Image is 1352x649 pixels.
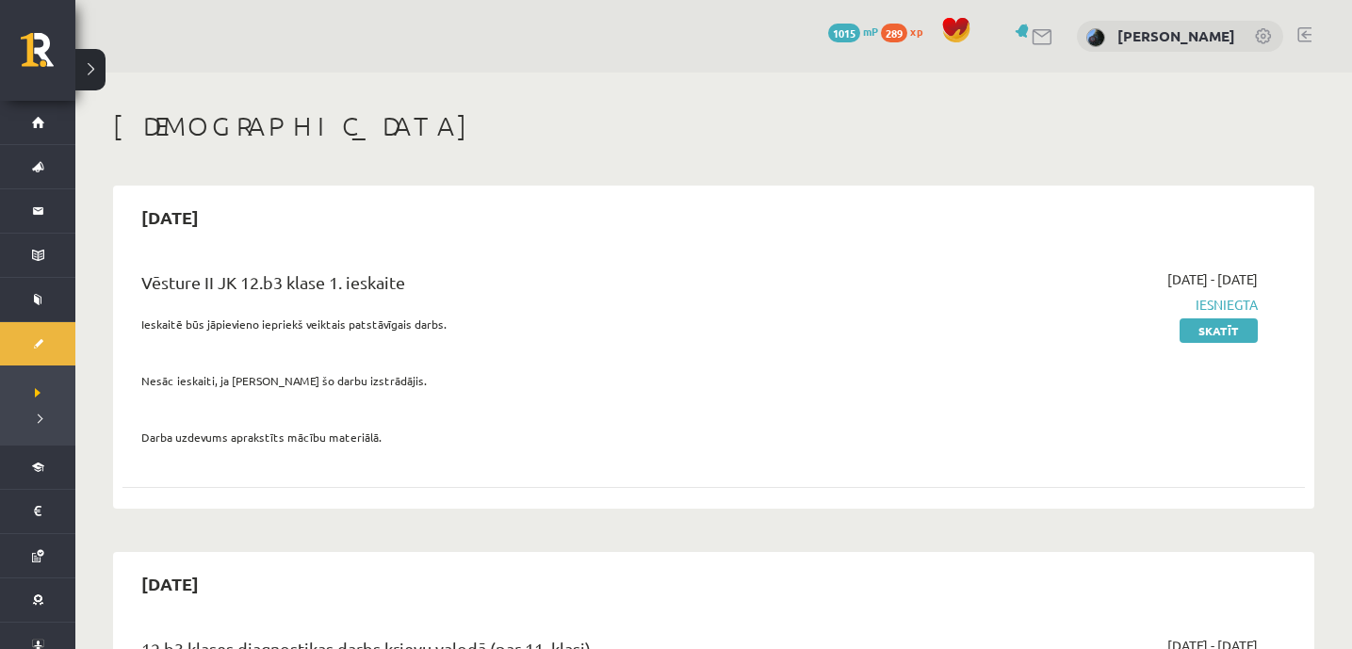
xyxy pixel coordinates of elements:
span: 289 [881,24,907,42]
span: 1015 [828,24,860,42]
a: 289 xp [881,24,932,39]
h1: [DEMOGRAPHIC_DATA] [113,110,1314,142]
span: [DATE] - [DATE] [1167,269,1258,289]
span: Iesniegta [904,295,1258,315]
div: Vēsture II JK 12.b3 klase 1. ieskaite [141,269,876,304]
h2: [DATE] [122,561,218,606]
p: Ieskaitē būs jāpievieno iepriekš veiktais patstāvīgais darbs. [141,316,876,333]
p: Darba uzdevums aprakstīts mācību materiālā. [141,429,876,446]
span: xp [910,24,922,39]
a: 1015 mP [828,24,878,39]
a: Skatīt [1180,318,1258,343]
a: [PERSON_NAME] [1117,26,1235,45]
p: Nesāc ieskaiti, ja [PERSON_NAME] šo darbu izstrādājis. [141,372,876,389]
h2: [DATE] [122,195,218,239]
span: mP [863,24,878,39]
img: Kate Rūsiņa [1086,28,1105,47]
a: Rīgas 1. Tālmācības vidusskola [21,33,75,80]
